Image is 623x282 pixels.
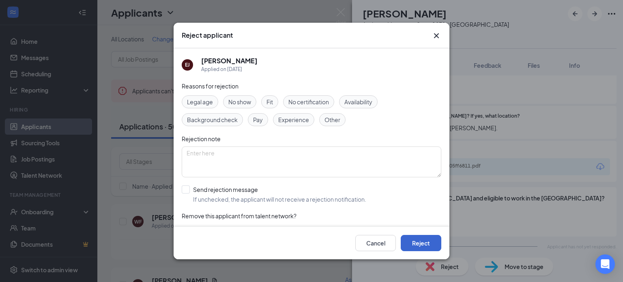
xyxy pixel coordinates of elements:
[401,235,441,251] button: Reject
[182,135,221,142] span: Rejection note
[182,82,238,90] span: Reasons for rejection
[187,115,238,124] span: Background check
[182,31,233,40] h3: Reject applicant
[432,31,441,41] button: Close
[185,61,190,68] div: EJ
[324,115,340,124] span: Other
[187,97,213,106] span: Legal age
[228,97,251,106] span: No show
[344,97,372,106] span: Availability
[253,115,263,124] span: Pay
[595,254,615,274] div: Open Intercom Messenger
[278,115,309,124] span: Experience
[432,31,441,41] svg: Cross
[201,65,258,73] div: Applied on [DATE]
[182,212,296,220] span: Remove this applicant from talent network?
[266,97,273,106] span: Fit
[288,97,329,106] span: No certification
[201,56,258,65] h5: [PERSON_NAME]
[355,235,396,251] button: Cancel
